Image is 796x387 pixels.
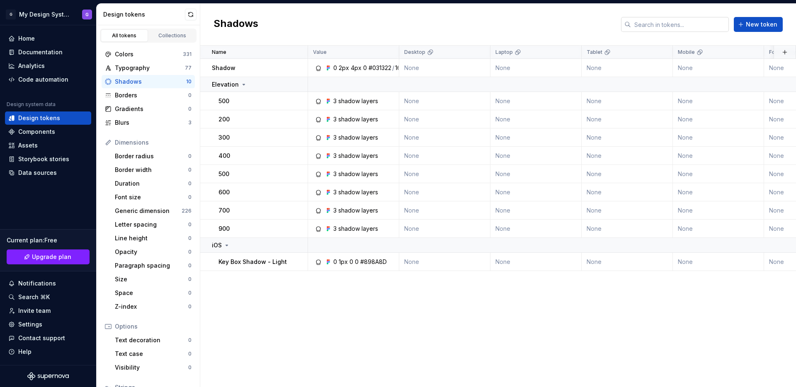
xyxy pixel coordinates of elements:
div: Home [18,34,35,43]
div: 16% [395,64,407,72]
div: Storybook stories [18,155,69,163]
a: Opacity0 [112,245,195,259]
div: Colors [115,50,183,58]
a: Z-index0 [112,300,195,313]
div: Opacity [115,248,188,256]
td: None [490,183,582,201]
p: Tablet [587,49,602,56]
div: Documentation [18,48,63,56]
td: None [399,110,490,128]
svg: Supernova Logo [27,372,69,380]
td: None [399,147,490,165]
div: All tokens [104,32,145,39]
a: Components [5,125,91,138]
td: None [582,253,673,271]
p: 500 [218,170,229,178]
div: Generic dimension [115,207,182,215]
div: Data sources [18,169,57,177]
div: 0 [188,290,192,296]
td: None [399,128,490,147]
p: 400 [218,152,230,160]
td: None [490,147,582,165]
a: Size0 [112,273,195,286]
div: Paragraph spacing [115,261,188,270]
div: 3 shadow layers [333,188,378,196]
p: Laptop [495,49,513,56]
div: 0 [333,64,337,72]
div: 331 [183,51,192,58]
td: None [490,201,582,220]
td: None [582,201,673,220]
td: None [490,110,582,128]
div: #898A8D [360,258,387,266]
a: Duration0 [112,177,195,190]
div: Visibility [115,363,188,372]
div: 1px [339,258,348,266]
a: Assets [5,139,91,152]
td: None [582,92,673,110]
div: / [392,64,394,72]
div: Line height [115,234,188,242]
div: 3 shadow layers [333,152,378,160]
div: Current plan : Free [7,236,90,244]
p: 300 [218,133,230,142]
td: None [673,183,764,201]
p: Shadow [212,64,235,72]
div: Design tokens [18,114,60,122]
div: G [6,10,16,19]
td: None [582,147,673,165]
div: 0 [188,364,192,371]
div: Search ⌘K [18,293,50,301]
div: Letter spacing [115,220,188,229]
div: Assets [18,141,38,150]
a: Documentation [5,46,91,59]
div: 3 shadow layers [333,170,378,178]
p: 600 [218,188,230,196]
div: 0 [188,194,192,201]
p: Value [313,49,327,56]
div: 0 [333,258,337,266]
div: Font size [115,193,188,201]
a: Line height0 [112,232,195,245]
div: 2px [339,64,349,72]
a: Blurs3 [102,116,195,129]
div: 3 [188,119,192,126]
a: Invite team [5,304,91,317]
button: Search ⌘K [5,290,91,304]
div: Size [115,275,188,283]
p: Mobile [678,49,695,56]
a: Space0 [112,286,195,300]
p: Desktop [404,49,425,56]
td: None [399,220,490,238]
div: Gradients [115,105,188,113]
p: 200 [218,115,230,123]
div: Design tokens [103,10,185,19]
div: Notifications [18,279,56,288]
a: Text case0 [112,347,195,360]
div: Settings [18,320,42,329]
div: Help [18,348,32,356]
a: Data sources [5,166,91,179]
td: None [673,165,764,183]
td: None [490,59,582,77]
p: 700 [218,206,230,215]
a: Borders0 [102,89,195,102]
td: None [490,128,582,147]
div: #031322 [369,64,391,72]
td: None [673,220,764,238]
a: Letter spacing0 [112,218,195,231]
td: None [399,201,490,220]
td: None [582,59,673,77]
a: Colors331 [102,48,195,61]
div: G [85,11,89,18]
div: Dimensions [115,138,192,147]
div: Invite team [18,307,51,315]
div: 0 [188,276,192,283]
input: Search in tokens... [631,17,729,32]
a: Code automation [5,73,91,86]
div: 0 [188,167,192,173]
td: None [673,128,764,147]
div: 4px [351,64,362,72]
td: None [490,92,582,110]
